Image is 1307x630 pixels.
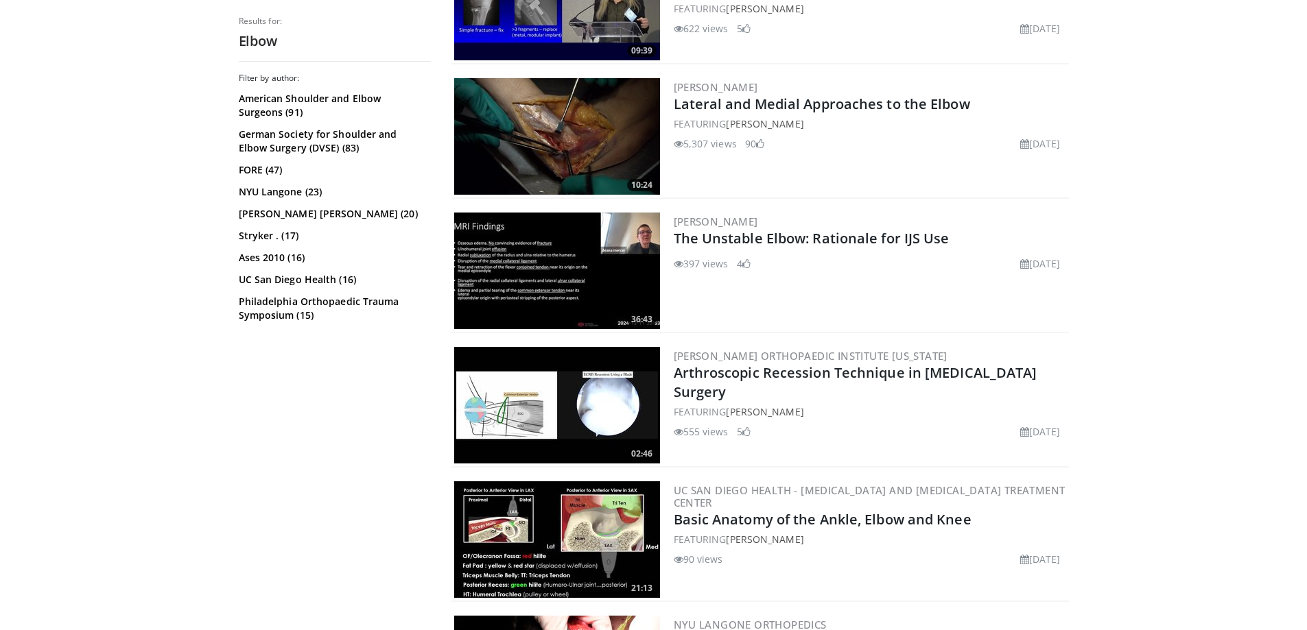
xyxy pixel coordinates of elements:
li: 4 [737,256,751,271]
a: [PERSON_NAME] [726,405,803,418]
a: UC San Diego Health - [MEDICAL_DATA] and [MEDICAL_DATA] Treatment Center [674,483,1065,509]
li: [DATE] [1020,552,1061,566]
li: 5 [737,424,751,439]
a: NYU Langone (23) [239,185,427,199]
div: FEATURING [674,404,1066,419]
div: FEATURING [674,1,1066,16]
li: 90 [745,136,764,151]
a: [PERSON_NAME] Orthopaedic Institute [US_STATE] [674,349,947,363]
a: [PERSON_NAME] [674,215,758,228]
li: 90 views [674,552,723,566]
img: 5f05edc8-b6e4-4240-8568-6f57c606157a.300x170_q85_crop-smart_upscale.jpg [454,347,660,463]
span: 02:46 [627,448,657,460]
span: 09:39 [627,45,657,57]
a: [PERSON_NAME] [726,2,803,15]
li: 555 views [674,424,729,439]
li: 5,307 views [674,136,737,151]
li: [DATE] [1020,424,1061,439]
li: [DATE] [1020,21,1061,36]
a: [PERSON_NAME] [726,533,803,546]
span: 10:24 [627,179,657,191]
a: Ases 2010 (16) [239,251,427,265]
a: 36:43 [454,213,660,329]
a: FORE (47) [239,163,427,177]
li: [DATE] [1020,136,1061,151]
span: 21:13 [627,582,657,594]
a: Lateral and Medial Approaches to the Elbow [674,95,970,113]
div: FEATURING [674,532,1066,546]
a: German Society for Shoulder and Elbow Surgery (DVSE) (83) [239,128,427,155]
a: Stryker . (17) [239,229,427,243]
img: 9424d663-6ae8-4169-baaa-1336231d538d.300x170_q85_crop-smart_upscale.jpg [454,78,660,195]
a: 21:13 [454,481,660,598]
li: 622 views [674,21,729,36]
a: UC San Diego Health (16) [239,273,427,287]
h2: Elbow [239,32,431,50]
a: The Unstable Elbow: Rationale for IJS Use [674,229,950,247]
h3: Filter by author: [239,73,431,84]
p: Results for: [239,16,431,27]
a: 02:46 [454,347,660,463]
div: FEATURING [674,117,1066,131]
a: [PERSON_NAME] [PERSON_NAME] (20) [239,207,427,221]
a: 10:24 [454,78,660,195]
a: [PERSON_NAME] [674,80,758,94]
li: [DATE] [1020,256,1061,271]
span: 36:43 [627,313,657,326]
li: 397 views [674,256,729,271]
a: Philadelphia Orthopaedic Trauma Symposium (15) [239,295,427,322]
a: American Shoulder and Elbow Surgeons (91) [239,92,427,119]
li: 5 [737,21,751,36]
img: 1434b9bf-dc2f-4d07-b273-b6c962623f37.300x170_q85_crop-smart_upscale.jpg [454,213,660,329]
a: Arthroscopic Recession Technique in [MEDICAL_DATA] Surgery [674,363,1037,401]
a: Basic Anatomy of the Ankle, Elbow and Knee [674,510,972,529]
a: [PERSON_NAME] [726,117,803,130]
img: f804ed0c-f114-4dd5-960a-155f5d7af5fd.300x170_q85_crop-smart_upscale.jpg [454,481,660,598]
